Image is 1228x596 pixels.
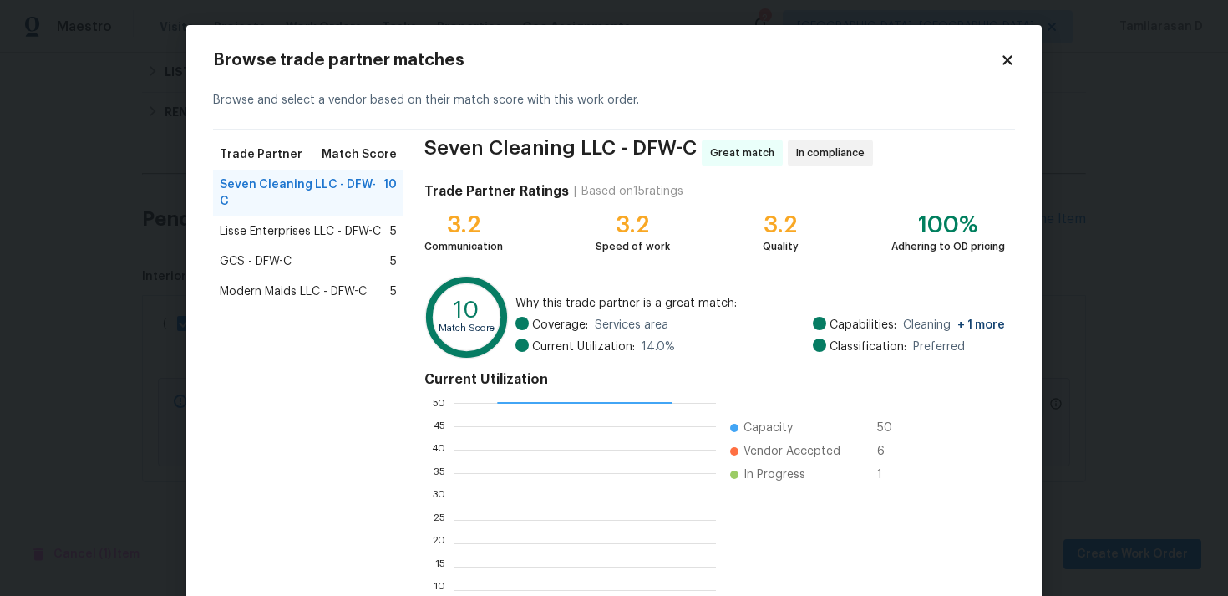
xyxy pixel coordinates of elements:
text: 35 [434,468,445,478]
div: Browse and select a vendor based on their match score with this work order. [213,72,1015,130]
text: 10 [454,298,480,322]
div: 3.2 [424,216,503,233]
text: 30 [432,492,445,502]
h2: Browse trade partner matches [213,52,1000,69]
span: + 1 more [957,319,1005,331]
span: Preferred [913,339,965,355]
span: Classification: [830,339,906,355]
span: Capacity [743,420,793,436]
span: Coverage: [532,317,588,334]
span: Vendor Accepted [743,443,840,460]
text: 40 [431,445,445,455]
span: 5 [390,223,397,240]
div: Communication [424,238,503,255]
div: 3.2 [763,216,799,233]
span: Seven Cleaning LLC - DFW-C [220,176,383,210]
span: Match Score [322,146,397,163]
span: Cleaning [903,317,1005,334]
div: Based on 15 ratings [581,183,683,200]
div: Adhering to OD pricing [891,238,1005,255]
span: In compliance [796,145,871,161]
span: 5 [390,253,397,270]
h4: Current Utilization [424,371,1005,388]
span: 10 [383,176,397,210]
div: Speed of work [596,238,670,255]
span: Modern Maids LLC - DFW-C [220,283,367,300]
span: Capabilities: [830,317,896,334]
h4: Trade Partner Ratings [424,183,569,200]
span: 50 [877,420,904,436]
span: Lisse Enterprises LLC - DFW-C [220,223,381,240]
text: 15 [435,562,445,572]
text: Match Score [439,323,495,333]
span: In Progress [743,466,805,483]
div: | [569,183,581,200]
span: 1 [877,466,904,483]
div: 100% [891,216,1005,233]
span: Seven Cleaning LLC - DFW-C [424,140,697,166]
text: 50 [432,398,445,408]
span: Great match [710,145,781,161]
span: Why this trade partner is a great match: [515,295,1005,312]
text: 25 [434,515,445,525]
span: GCS - DFW-C [220,253,292,270]
span: 14.0 % [642,339,675,355]
div: Quality [763,238,799,255]
text: 10 [434,585,445,595]
span: Services area [595,317,668,334]
text: 45 [433,421,445,431]
span: Current Utilization: [532,339,635,355]
span: 5 [390,283,397,300]
div: 3.2 [596,216,670,233]
span: 6 [877,443,904,460]
text: 20 [432,538,445,548]
span: Trade Partner [220,146,302,163]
